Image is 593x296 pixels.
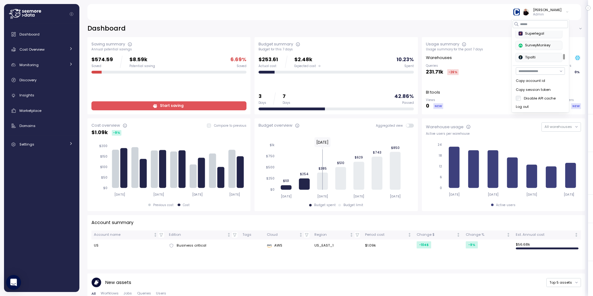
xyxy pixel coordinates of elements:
[259,122,292,129] div: Budget overview
[439,164,442,168] tspan: 12
[426,89,440,95] p: BI tools
[516,78,565,84] div: Copy account id
[270,188,275,192] tspan: $0
[266,154,275,158] tspan: $750
[407,233,412,237] div: Not sorted
[114,192,125,197] tspan: [DATE]
[6,104,77,117] a: Marketplace
[137,292,151,295] span: Queries
[91,122,120,129] div: Cost overview
[426,68,443,76] p: 231.71k
[564,192,574,197] tspan: [DATE]
[124,292,132,295] span: Jobs
[390,194,401,198] tspan: [DATE]
[527,192,537,197] tspan: [DATE]
[533,7,561,12] div: [PERSON_NAME]
[404,64,414,68] div: Spent
[523,9,529,15] img: ALV-UjUPABYbRqcRqczY2d4BXLz7ijbBRVhT5nekNFIrDaDuy-Kq-pUGXTzjYvD9JayCIOot8xsha8FY3XlaR9CFWSQJZqCkt...
[19,108,41,113] span: Marketplace
[129,56,155,64] p: $8.59k
[68,12,75,16] button: Collapse navigation
[91,219,133,226] p: Account summary
[299,233,303,237] div: Not sorted
[91,239,166,252] td: US
[573,69,581,75] div: 0 %
[6,89,77,102] a: Insights
[19,32,40,37] span: Dashboard
[237,64,246,68] div: Saved
[192,192,203,197] tspan: [DATE]
[449,192,460,197] tspan: [DATE]
[496,203,515,207] div: Active users
[354,194,364,198] tspan: [DATE]
[283,179,289,183] tspan: $101
[519,55,523,59] img: 6714de1ca73de131760c52a6.PNG
[513,230,581,239] th: Est. Annual costNot sorted
[160,102,183,110] span: Start saving
[456,233,461,237] div: Not sorted
[91,129,108,137] p: $ 1.09k
[447,69,459,75] div: -26 %
[242,232,262,238] div: Tags
[259,41,293,47] div: Budget summary
[312,230,362,239] th: RegionNot sorted
[426,47,581,52] div: Usage summary for the past 7 days
[266,165,275,169] tspan: $500
[156,292,166,295] span: Users
[426,55,452,61] p: Warehouses
[6,43,77,56] a: Cost Overview
[6,275,21,290] div: Open Intercom Messenger
[6,28,77,40] a: Dashboard
[312,239,362,252] td: US_EAST_1
[314,203,336,207] div: Budget spent
[283,101,290,105] div: Days
[91,64,113,68] div: Saved
[294,56,321,64] p: $2.48k
[541,122,581,131] button: All warehouses
[488,192,498,197] tspan: [DATE]
[6,74,77,86] a: Discovery
[169,232,226,238] div: Edition
[519,44,523,48] img: 687cba7b7af778e9efcde14e.PNG
[426,41,459,47] div: Usage summary
[270,143,275,147] tspan: $1k
[94,232,153,238] div: Account name
[513,239,581,252] td: $ 56.68k
[19,47,44,52] span: Cost Overview
[394,92,414,101] p: 42.86 %
[229,192,240,197] tspan: [DATE]
[267,232,298,238] div: Cloud
[373,150,381,154] tspan: $743
[6,138,77,150] a: Settings
[19,123,36,128] span: Domains
[574,233,578,237] div: Not sorted
[294,64,316,68] span: Expected cost
[259,92,266,101] p: 3
[426,132,581,136] div: Active users per warehouse
[545,124,572,129] span: All warehouses
[264,230,312,239] th: CloudNot sorted
[391,146,400,150] tspan: $850
[365,232,406,238] div: Period cost
[129,64,155,68] div: Potential saving
[355,155,363,159] tspan: $629
[426,98,443,102] p: Views
[318,166,327,170] tspan: $385
[314,232,348,238] div: Region
[267,243,309,248] div: AWS
[397,56,414,64] p: 10.23 %
[343,203,363,207] div: Budget limit
[519,43,559,48] div: SurveyMonkey
[266,176,275,180] tspan: $250
[426,124,464,130] div: Warehouse usage
[417,241,431,248] div: -104 $
[516,232,573,238] div: Est. Annual cost
[91,41,125,47] div: Saving summary
[349,233,354,237] div: Not sorted
[214,124,246,128] p: Compare to previous
[466,232,506,238] div: Change %
[153,233,158,237] div: Not sorted
[112,130,121,136] div: -9 %
[513,9,520,15] img: 68790be77cefade25b759eb0.PNG
[519,55,559,60] div: Tipalti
